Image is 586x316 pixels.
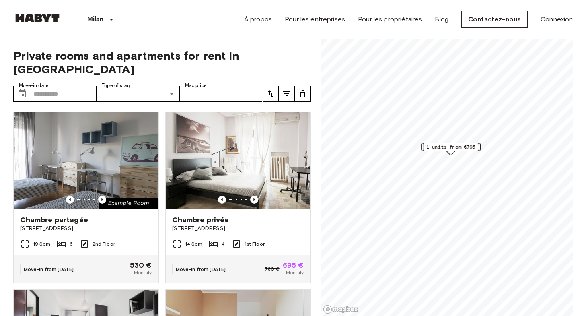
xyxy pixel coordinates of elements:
img: Marketing picture of unit IT-14-029-003-04H [14,112,158,209]
button: tune [263,86,279,102]
a: Pour les entreprises [285,14,345,24]
span: 530 € [130,262,152,269]
div: Map marker [423,143,479,155]
span: 730 € [265,265,280,273]
span: 14 Sqm [185,240,203,248]
div: Map marker [421,143,480,155]
span: Move-in from [DATE] [24,266,74,272]
button: tune [279,86,295,102]
img: Marketing picture of unit IT-14-022-001-03H [166,112,310,209]
span: Monthly [134,269,152,276]
img: Habyt [13,14,62,22]
span: [STREET_ADDRESS] [20,225,152,233]
label: Max price [185,82,207,89]
a: Pour les propriétaires [358,14,422,24]
a: Blog [435,14,448,24]
span: 1st Floor [245,240,265,248]
a: À propos [244,14,272,24]
p: Milan [87,14,104,24]
span: 6 [70,240,73,248]
a: Marketing picture of unit IT-14-029-003-04HPrevious imagePrevious imageChambre partagée[STREET_AD... [13,112,159,283]
span: 19 Sqm [33,240,51,248]
span: 1 units from €795 [426,143,475,151]
button: Previous image [98,196,106,204]
span: Private rooms and apartments for rent in [GEOGRAPHIC_DATA] [13,49,311,76]
a: Marketing picture of unit IT-14-022-001-03HPrevious imagePrevious imageChambre privée[STREET_ADDR... [165,112,311,283]
a: Connexion [541,14,573,24]
span: 4 [222,240,225,248]
a: Mapbox logo [323,305,358,314]
a: Contactez-nous [461,11,528,28]
label: Move-in date [19,82,49,89]
button: Choose date [14,86,30,102]
button: Previous image [250,196,258,204]
button: Previous image [66,196,74,204]
span: Monthly [286,269,304,276]
span: Chambre privée [172,215,229,225]
span: 2nd Floor [93,240,115,248]
span: Chambre partagée [20,215,88,225]
span: Move-in from [DATE] [176,266,226,272]
button: tune [295,86,311,102]
span: [STREET_ADDRESS] [172,225,304,233]
label: Type of stay [102,82,130,89]
button: Previous image [218,196,226,204]
span: 695 € [283,262,304,269]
